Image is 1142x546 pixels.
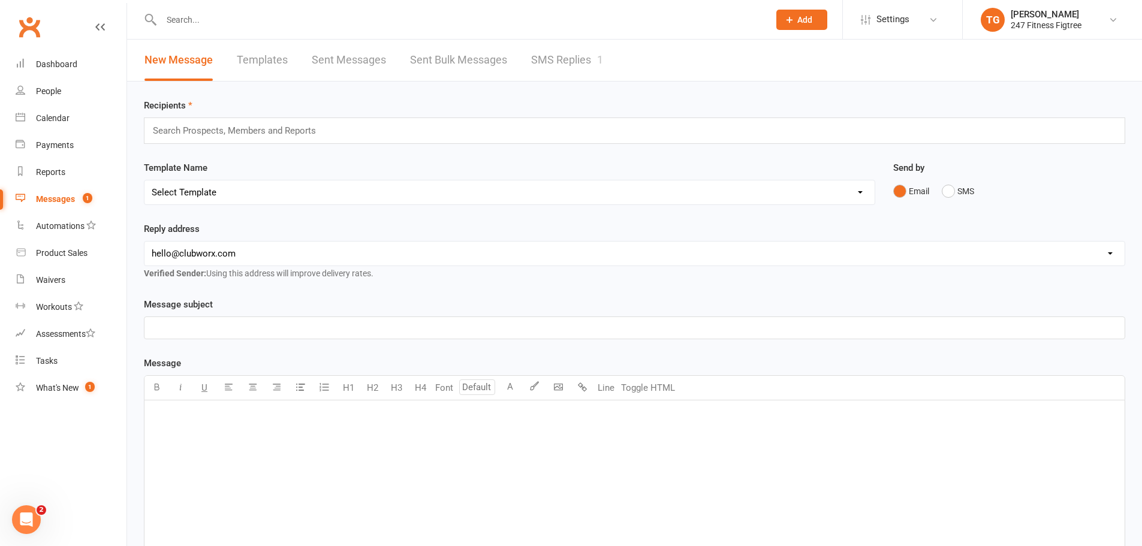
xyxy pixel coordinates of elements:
span: 1 [85,382,95,392]
a: Dashboard [16,51,126,78]
div: People [36,86,61,96]
span: U [201,382,207,393]
input: Default [459,379,495,395]
a: Automations [16,213,126,240]
label: Recipients [144,98,192,113]
input: Search... [158,11,761,28]
a: Reports [16,159,126,186]
button: Line [594,376,618,400]
button: H1 [336,376,360,400]
a: Calendar [16,105,126,132]
div: Calendar [36,113,70,123]
button: H3 [384,376,408,400]
a: SMS Replies1 [531,40,603,81]
a: Clubworx [14,12,44,42]
a: New Message [144,40,213,81]
span: 2 [37,505,46,515]
strong: Verified Sender: [144,269,206,278]
div: 1 [597,53,603,66]
a: Sent Messages [312,40,386,81]
button: Toggle HTML [618,376,678,400]
div: Tasks [36,356,58,366]
a: Product Sales [16,240,126,267]
button: Add [776,10,827,30]
div: Messages [36,194,75,204]
div: [PERSON_NAME] [1011,9,1081,20]
div: Product Sales [36,248,88,258]
div: Assessments [36,329,95,339]
div: Workouts [36,302,72,312]
button: SMS [942,180,974,203]
span: Using this address will improve delivery rates. [144,269,373,278]
button: Font [432,376,456,400]
button: U [192,376,216,400]
a: People [16,78,126,105]
iframe: Intercom live chat [12,505,41,534]
label: Message [144,356,181,370]
div: Automations [36,221,85,231]
span: Add [797,15,812,25]
a: What's New1 [16,375,126,402]
a: Workouts [16,294,126,321]
a: Tasks [16,348,126,375]
div: Waivers [36,275,65,285]
div: Reports [36,167,65,177]
button: H4 [408,376,432,400]
label: Reply address [144,222,200,236]
a: Templates [237,40,288,81]
a: Waivers [16,267,126,294]
div: What's New [36,383,79,393]
div: Payments [36,140,74,150]
label: Send by [893,161,924,175]
button: A [498,376,522,400]
a: Sent Bulk Messages [410,40,507,81]
span: Settings [876,6,909,33]
label: Template Name [144,161,207,175]
div: 247 Fitness Figtree [1011,20,1081,31]
label: Message subject [144,297,213,312]
div: TG [981,8,1005,32]
button: Email [893,180,929,203]
button: H2 [360,376,384,400]
a: Assessments [16,321,126,348]
div: Dashboard [36,59,77,69]
span: 1 [83,193,92,203]
a: Payments [16,132,126,159]
input: Search Prospects, Members and Reports [152,123,327,138]
a: Messages 1 [16,186,126,213]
